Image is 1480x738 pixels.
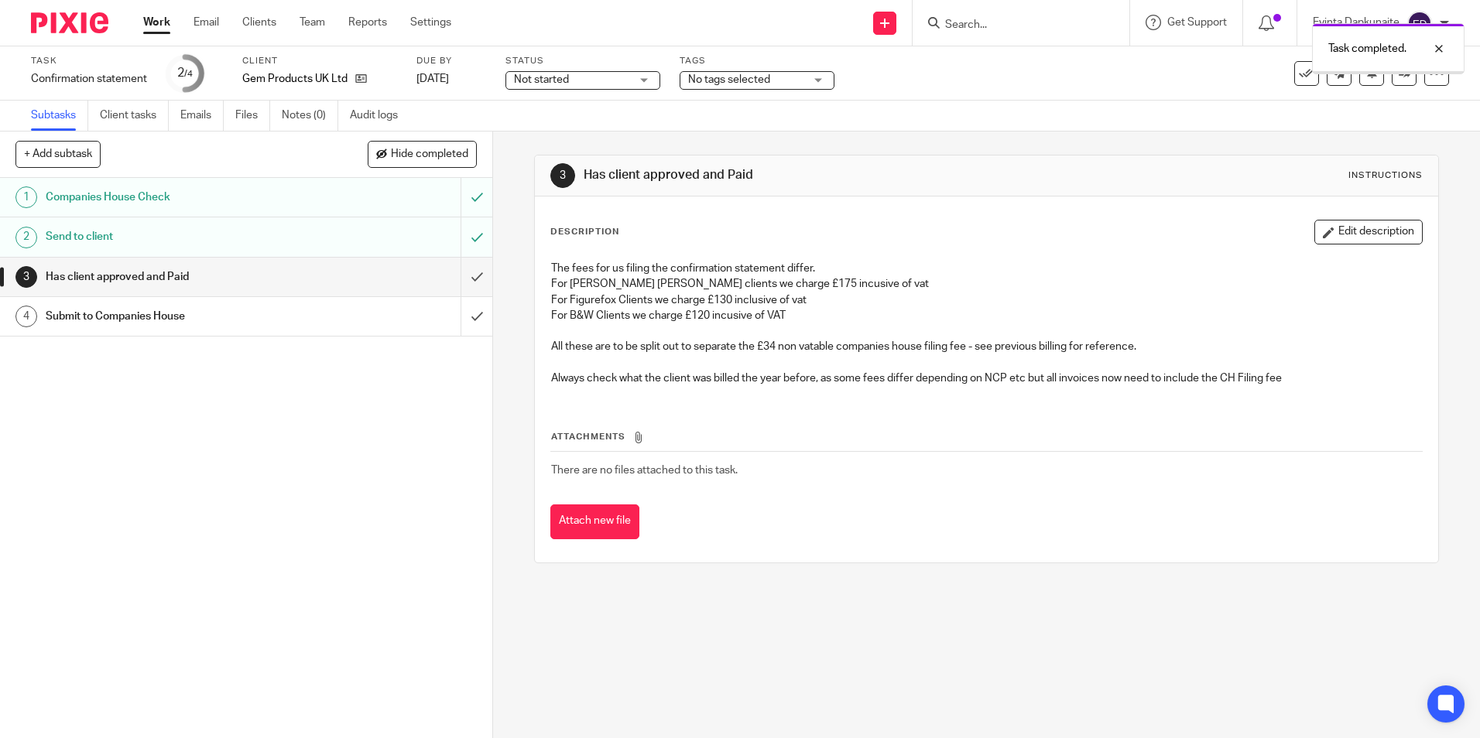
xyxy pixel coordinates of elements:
p: Gem Products UK Ltd [242,71,348,87]
span: Hide completed [391,149,468,161]
a: Team [300,15,325,30]
h1: Submit to Companies House [46,305,312,328]
label: Client [242,55,397,67]
a: Email [194,15,219,30]
p: For Figurefox Clients we charge £130 inclusive of vat [551,292,1421,308]
label: Status [505,55,660,67]
a: Files [235,101,270,131]
a: Audit logs [350,101,409,131]
small: /4 [184,70,193,78]
label: Tags [680,55,834,67]
span: Attachments [551,432,625,441]
label: Due by [416,55,486,67]
a: Emails [180,101,224,131]
a: Client tasks [100,101,169,131]
p: Task completed. [1328,41,1406,56]
a: Work [143,15,170,30]
h1: Has client approved and Paid [584,167,1019,183]
a: Reports [348,15,387,30]
img: Pixie [31,12,108,33]
a: Settings [410,15,451,30]
p: For B&W Clients we charge £120 incusive of VAT [551,308,1421,323]
p: Description [550,226,619,238]
div: 3 [15,266,37,288]
span: There are no files attached to this task. [551,465,738,476]
h1: Has client approved and Paid [46,265,312,289]
div: 3 [550,163,575,188]
div: 2 [15,227,37,248]
div: 4 [15,306,37,327]
div: 1 [15,186,37,208]
div: Confirmation statement [31,71,147,87]
p: Always check what the client was billed the year before, as some fees differ depending on NCP etc... [551,371,1421,386]
h1: Send to client [46,225,312,248]
button: Hide completed [368,141,477,167]
span: No tags selected [688,74,770,85]
h1: Companies House Check [46,186,312,209]
p: For [PERSON_NAME] [PERSON_NAME] clients we charge £175 incusive of vat [551,276,1421,292]
p: The fees for us filing the confirmation statement differ. [551,261,1421,276]
span: Not started [514,74,569,85]
button: Edit description [1314,220,1423,244]
a: Clients [242,15,276,30]
a: Subtasks [31,101,88,131]
img: svg%3E [1407,11,1432,36]
label: Task [31,55,147,67]
div: Instructions [1348,169,1423,182]
a: Notes (0) [282,101,338,131]
p: All these are to be split out to separate the £34 non vatable companies house filing fee - see pr... [551,339,1421,354]
button: + Add subtask [15,141,101,167]
div: 2 [177,64,193,82]
button: Attach new file [550,504,639,539]
span: [DATE] [416,73,449,84]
